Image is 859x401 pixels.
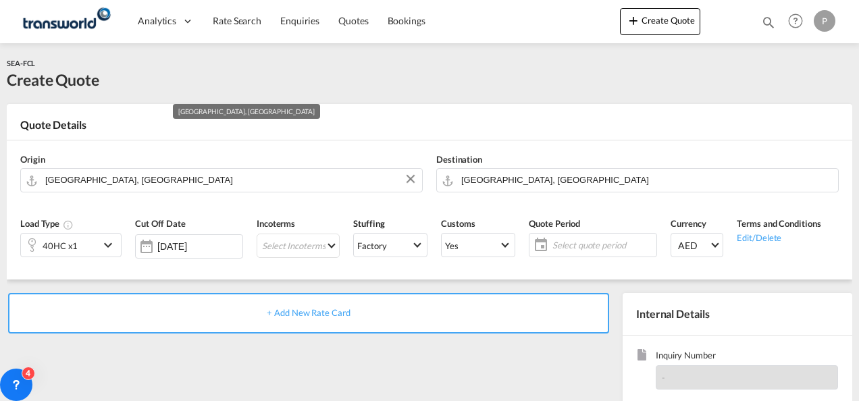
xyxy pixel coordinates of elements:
span: Select quote period [552,239,653,251]
md-select: Select Incoterms [257,234,340,258]
div: Create Quote [7,69,99,90]
div: 40HC x1icon-chevron-down [20,233,122,257]
button: Clear Input [400,169,421,189]
span: Stuffing [353,218,384,229]
span: Origin [20,154,45,165]
span: - [662,372,665,383]
md-select: Select Stuffing: Factory [353,233,427,257]
span: Cut Off Date [135,218,186,229]
md-input-container: London Gateway Port, GBLGP [20,168,423,192]
span: Inquiry Number [656,349,838,365]
span: Currency [671,218,706,229]
md-icon: icon-chevron-down [100,237,120,253]
md-icon: icon-information-outline [63,219,74,230]
md-input-container: Jebel Ali, AEJEA [436,168,839,192]
span: Bookings [388,15,425,26]
span: Select quote period [549,236,656,255]
div: [GEOGRAPHIC_DATA], [GEOGRAPHIC_DATA] [178,104,315,119]
div: Internal Details [623,293,852,335]
span: Help [784,9,807,32]
span: AED [678,239,709,252]
span: Quote Period [529,218,580,229]
span: SEA-FCL [7,59,35,68]
div: P [814,10,835,32]
div: Yes [445,240,459,251]
div: 40HC x1 [43,236,78,255]
div: Help [784,9,814,34]
div: Quote Details [7,117,852,139]
span: Rate Search [213,15,261,26]
span: + Add New Rate Card [267,307,350,318]
div: Edit/Delete [737,230,821,244]
input: Search by Door/Port [461,168,831,192]
span: Load Type [20,218,74,229]
div: + Add New Rate Card [8,293,609,333]
img: f753ae806dec11f0841701cdfdf085c0.png [20,6,111,36]
div: icon-magnify [761,15,776,35]
md-icon: icon-magnify [761,15,776,30]
input: Search by Door/Port [45,168,415,192]
md-icon: icon-calendar [529,237,546,253]
button: icon-plus 400-fgCreate Quote [620,8,700,35]
div: Factory [357,240,386,251]
span: Incoterms [257,218,295,229]
md-select: Select Customs: Yes [441,233,515,257]
span: Destination [436,154,482,165]
md-select: Select Currency: د.إ AEDUnited Arab Emirates Dirham [671,233,723,257]
span: Analytics [138,14,176,28]
md-icon: icon-plus 400-fg [625,12,642,28]
span: Quotes [338,15,368,26]
span: Enquiries [280,15,319,26]
span: Customs [441,218,475,229]
span: Terms and Conditions [737,218,821,229]
input: Select [157,241,242,252]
